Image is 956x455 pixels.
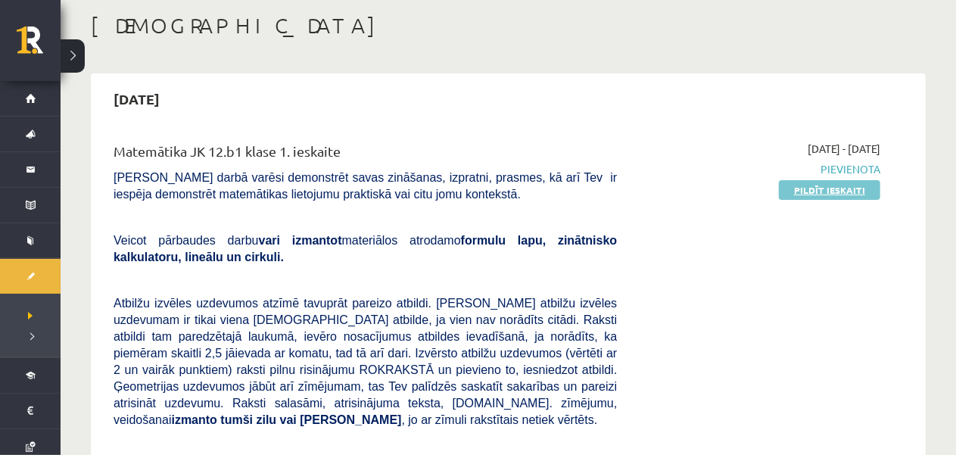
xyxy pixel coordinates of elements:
[220,413,401,426] b: tumši zilu vai [PERSON_NAME]
[808,141,880,157] span: [DATE] - [DATE]
[114,234,617,263] b: formulu lapu, zinātnisko kalkulatoru, lineālu un cirkuli.
[98,81,175,117] h2: [DATE]
[114,297,617,426] span: Atbilžu izvēles uzdevumos atzīmē tavuprāt pareizo atbildi. [PERSON_NAME] atbilžu izvēles uzdevuma...
[91,13,926,39] h1: [DEMOGRAPHIC_DATA]
[17,26,61,64] a: Rīgas 1. Tālmācības vidusskola
[259,234,342,247] b: vari izmantot
[640,161,880,177] span: Pievienota
[779,180,880,200] a: Pildīt ieskaiti
[114,234,617,263] span: Veicot pārbaudes darbu materiālos atrodamo
[172,413,217,426] b: izmanto
[114,171,617,201] span: [PERSON_NAME] darbā varēsi demonstrēt savas zināšanas, izpratni, prasmes, kā arī Tev ir iespēja d...
[114,141,617,169] div: Matemātika JK 12.b1 klase 1. ieskaite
